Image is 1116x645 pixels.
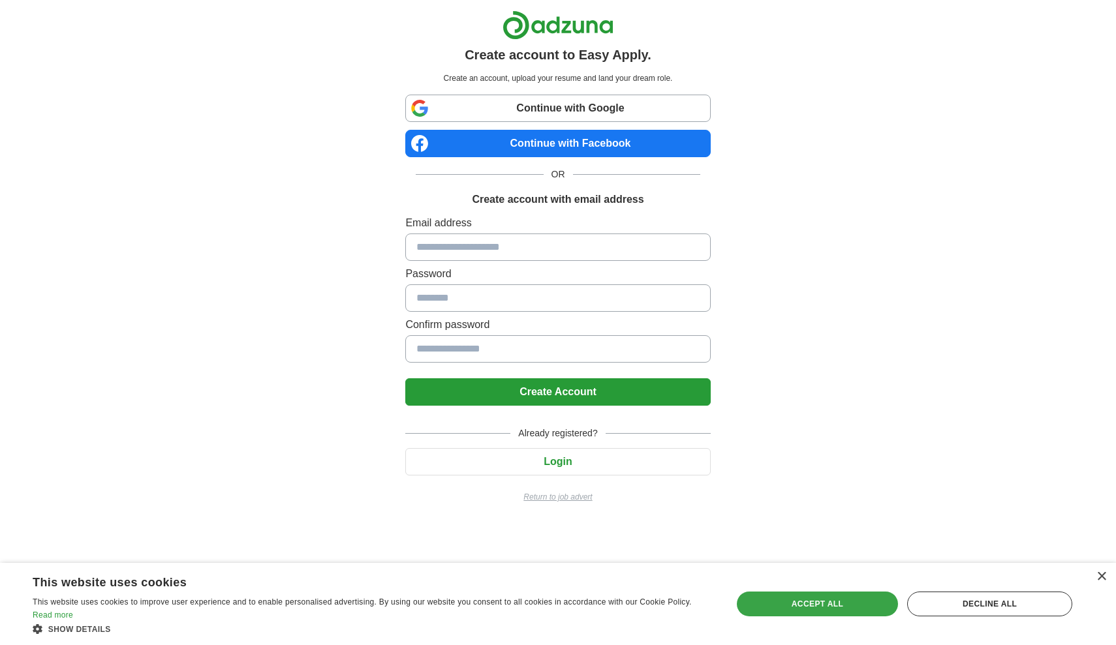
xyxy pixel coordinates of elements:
div: Close [1096,572,1106,582]
label: Email address [405,215,710,231]
h1: Create account with email address [472,192,643,207]
button: Create Account [405,378,710,406]
p: Create an account, upload your resume and land your dream role. [408,72,707,84]
a: Read more, opens a new window [33,610,73,620]
h1: Create account to Easy Apply. [465,45,651,65]
img: Adzuna logo [503,10,613,40]
label: Confirm password [405,317,710,333]
a: Login [405,456,710,467]
span: This website uses cookies to improve user experience and to enable personalised advertising. By u... [33,597,692,607]
button: Login [405,448,710,475]
div: This website uses cookies [33,571,679,590]
span: OR [544,168,573,181]
div: Show details [33,622,711,635]
a: Return to job advert [405,491,710,503]
span: Show details [48,625,111,634]
span: Already registered? [510,427,605,440]
label: Password [405,266,710,282]
div: Accept all [737,592,898,616]
a: Continue with Facebook [405,130,710,157]
a: Continue with Google [405,95,710,122]
div: Decline all [907,592,1072,616]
